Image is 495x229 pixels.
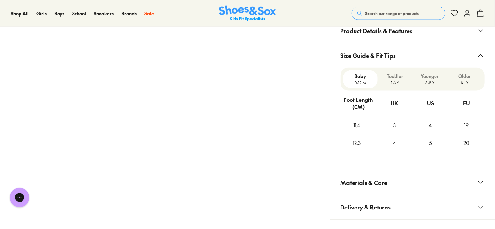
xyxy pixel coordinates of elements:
p: Younger [415,73,445,80]
a: Boys [54,10,64,17]
a: Shoes & Sox [219,6,276,21]
div: 4 [412,116,448,134]
a: Sale [144,10,154,17]
iframe: Gorgias live chat messenger [7,185,33,209]
button: Product Details & Features [330,19,495,43]
button: Size Guide & Fit Tips [330,43,495,68]
a: School [72,10,86,17]
div: 4 [376,134,412,152]
div: 20 [448,134,485,152]
button: Materials & Care [330,170,495,195]
div: 11.4 [341,116,373,134]
p: 3-8 Y [415,80,445,86]
span: Materials & Care [341,173,388,192]
span: Delivery & Returns [341,198,391,217]
span: Product Details & Features [341,21,413,40]
button: Search our range of products [352,7,445,20]
img: SNS_Logo_Responsive.svg [219,6,276,21]
button: Delivery & Returns [330,195,495,220]
div: US [427,95,434,112]
div: EU [463,95,470,112]
p: 1-3 Y [380,80,410,86]
a: Girls [36,10,47,17]
p: Toddler [380,73,410,80]
p: Older [450,73,479,80]
span: Size Guide & Fit Tips [341,46,396,65]
a: Sneakers [94,10,114,17]
div: 19 [448,116,485,134]
div: UK [391,95,398,112]
a: Shop All [11,10,29,17]
div: 12.3 [341,134,373,152]
div: 5 [412,134,448,152]
div: 3 [376,116,412,134]
p: 8+ Y [450,80,479,86]
p: Baby [346,73,375,80]
a: Brands [121,10,137,17]
span: Search our range of products [365,10,419,16]
div: Foot Length (CM) [341,91,376,116]
p: 0-12 M [346,80,375,86]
